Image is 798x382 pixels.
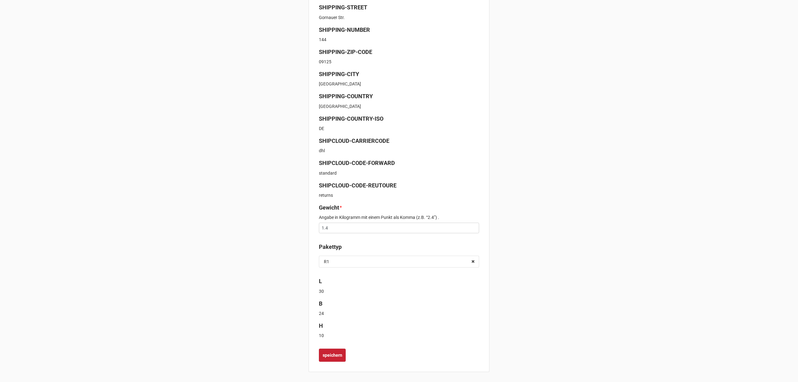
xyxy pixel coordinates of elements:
[319,300,322,307] b: B
[319,349,346,362] button: speichern
[319,332,479,339] p: 10
[319,4,367,11] b: SHIPPING-STREET
[319,138,389,144] b: SHIPCLOUD-CARRIERCODE
[319,71,359,77] b: SHIPPING-CITY
[319,160,395,166] b: SHIPCLOUD-CODE-FORWARD
[319,81,479,87] p: [GEOGRAPHIC_DATA]
[319,36,479,43] p: 144
[319,14,479,21] p: Gornauer Str.
[319,115,383,122] b: SHIPPING-COUNTRY-ISO
[319,93,373,99] b: SHIPPING-COUNTRY
[319,182,397,189] b: SHIPCLOUD-CODE-REUTOURE
[319,27,370,33] b: SHIPPING-NUMBER
[319,310,479,317] p: 24
[319,322,323,329] b: H
[319,170,479,176] p: standard
[319,203,339,212] label: Gewicht
[319,192,479,198] p: returns
[319,103,479,109] p: [GEOGRAPHIC_DATA]
[319,147,479,154] p: dhl
[319,59,479,65] p: 09125
[319,49,372,55] b: SHIPPING-ZIP-CODE
[319,243,342,251] label: Pakettyp
[319,214,479,220] p: Angabe in Kilogramm mit einem Punkt als Komma (z.B. “2.4”) .
[319,278,322,284] b: L
[324,259,329,264] div: R1
[323,352,342,359] b: speichern
[319,125,479,132] p: DE
[319,288,479,294] p: 30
